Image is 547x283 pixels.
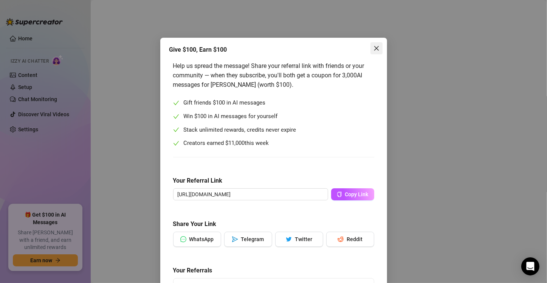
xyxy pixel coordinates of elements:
button: twitterTwitter [275,232,323,247]
span: Gift friends $100 in AI messages [184,98,266,108]
span: check [173,127,179,133]
h5: Your Referrals [173,266,374,275]
button: Copy Link [331,188,374,200]
span: Stack unlimited rewards, credits never expire [184,126,296,135]
span: Reddit [347,236,363,242]
span: check [173,140,179,146]
span: Win $100 in AI messages for yourself [184,112,278,121]
h5: Share Your Link [173,220,374,229]
span: Twitter [295,236,312,242]
span: WhatsApp [189,236,214,242]
span: send [232,236,238,242]
span: twitter [286,236,292,242]
button: redditReddit [326,232,374,247]
span: reddit [338,236,344,242]
span: Copy Link [345,191,369,197]
div: Give $100, Earn $100 [169,45,378,54]
span: Telegram [241,236,264,242]
span: check [173,100,179,106]
span: message [180,236,186,242]
span: close [373,45,380,51]
div: Open Intercom Messenger [521,257,539,275]
span: Close [370,45,383,51]
span: copy [337,192,342,197]
h5: Your Referral Link [173,176,374,185]
div: Help us spread the message! Share your referral link with friends or your community — when they s... [173,61,374,89]
button: messageWhatsApp [173,232,221,247]
span: check [173,114,179,120]
button: sendTelegram [224,232,272,247]
button: Close [370,42,383,54]
span: Creators earned $ this week [184,139,269,148]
